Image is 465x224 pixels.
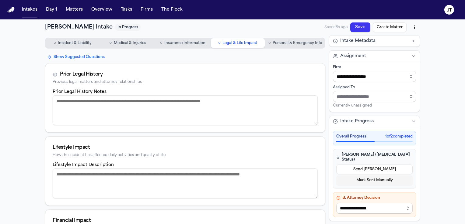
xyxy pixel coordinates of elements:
div: Assigned To [333,85,416,90]
button: Intakes [19,4,40,15]
span: ○ [54,40,56,46]
button: Assignment [329,51,420,62]
div: Lifestyle Impact [53,144,318,151]
a: Home [7,7,15,13]
span: Saved 8s ago [324,25,348,30]
span: ○ [218,40,221,46]
button: Intake Metadata [329,36,420,46]
div: Previous legal matters and attorney relationships [53,80,318,84]
h4: [PERSON_NAME] ([MEDICAL_DATA] Status) [336,152,413,162]
h4: B. Attorney Decision [336,195,413,200]
button: Intake Progress [329,116,420,127]
span: In Progress [115,24,141,31]
button: Go to Insurance Information [156,38,210,48]
button: Go to Incident & Liability [46,38,100,48]
span: Currently unassigned [333,103,372,108]
button: Create Matter [373,22,407,32]
label: Prior Legal History Notes [53,90,107,94]
span: 1 of 2 completed [385,134,413,139]
span: ○ [109,40,112,46]
button: Go to Personal & Emergency Info [266,38,325,48]
h1: [PERSON_NAME] Intake [45,23,113,32]
span: Insurance Information [164,41,205,46]
button: Save [350,22,370,32]
input: Assign to staff member [333,91,416,102]
button: Go to Medical & Injuries [101,38,155,48]
span: Legal & Life Impact [222,41,257,46]
label: Lifestyle Impact Description [53,163,114,167]
img: Finch Logo [7,7,15,13]
div: Firm [333,65,416,70]
button: Day 1 [44,4,60,15]
span: ○ [268,40,271,46]
button: Send [PERSON_NAME] [336,165,413,174]
button: The Flock [159,4,185,15]
button: Mark Sent Manually [336,175,413,185]
input: Select firm [333,71,416,82]
button: More actions [409,22,420,33]
span: Overall Progress [336,134,366,139]
button: Matters [63,4,85,15]
button: Overview [89,4,115,15]
button: Tasks [118,4,135,15]
span: Intake Metadata [340,38,376,44]
span: Intake Progress [340,118,374,124]
span: Incident & Liability [58,41,92,46]
span: Assignment [340,53,366,59]
button: Show Suggested Questions [45,53,107,61]
textarea: Lifestyle impact [53,168,318,198]
span: Personal & Emergency Info [273,41,322,46]
span: Medical & Injuries [114,41,146,46]
div: Prior Legal History [60,71,103,78]
button: Firms [138,4,155,15]
textarea: Prior legal history [53,95,318,125]
span: ○ [160,40,162,46]
button: Go to Legal & Life Impact [211,38,265,48]
div: How the incident has affected daily activities and quality of life [53,153,318,158]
